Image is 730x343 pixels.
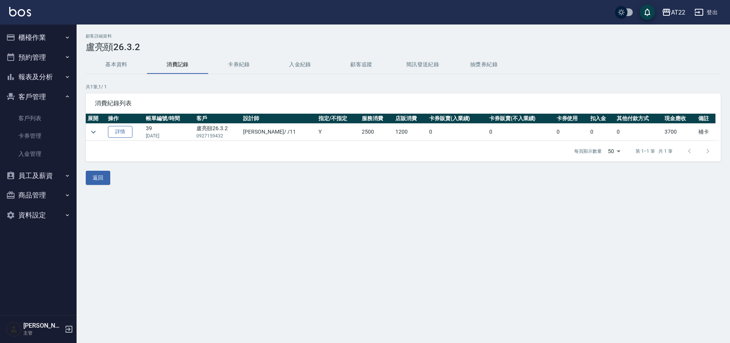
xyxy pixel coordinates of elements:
[241,114,317,124] th: 設計師
[208,56,269,74] button: 卡券紀錄
[427,114,487,124] th: 卡券販賣(入業績)
[6,322,21,337] img: Person
[86,42,721,52] h3: 盧亮頤26.3.2
[635,148,673,155] p: 第 1–1 筆 共 1 筆
[147,56,208,74] button: 消費記錄
[144,114,194,124] th: 帳單編號/時間
[574,148,602,155] p: 每頁顯示數量
[317,114,360,124] th: 指定/不指定
[663,124,696,140] td: 3700
[146,132,193,139] p: [DATE]
[696,124,716,140] td: 補卡
[487,114,555,124] th: 卡券販賣(不入業績)
[3,185,73,205] button: 商品管理
[194,124,241,140] td: 盧亮頤26.3.2
[427,124,487,140] td: 0
[241,124,317,140] td: [PERSON_NAME] / /11
[659,5,688,20] button: AT22
[588,124,615,140] td: 0
[392,56,453,74] button: 簡訊發送紀錄
[3,145,73,163] a: 入金管理
[3,47,73,67] button: 預約管理
[3,109,73,127] a: 客戶列表
[3,67,73,87] button: 報表及分析
[663,114,696,124] th: 現金應收
[3,127,73,145] a: 卡券管理
[555,124,588,140] td: 0
[86,83,721,90] p: 共 1 筆, 1 / 1
[86,34,721,39] h2: 顧客詳細資料
[86,56,147,74] button: 基本資料
[453,56,514,74] button: 抽獎券紀錄
[360,114,394,124] th: 服務消費
[640,5,655,20] button: save
[3,205,73,225] button: 資料設定
[588,114,615,124] th: 扣入金
[194,114,241,124] th: 客戶
[23,322,62,330] h5: [PERSON_NAME]
[3,166,73,186] button: 員工及薪資
[9,7,31,16] img: Logo
[394,124,427,140] td: 1200
[106,114,144,124] th: 操作
[86,171,110,185] button: 返回
[317,124,360,140] td: Y
[671,8,685,17] div: AT22
[86,114,106,124] th: 展開
[95,100,712,107] span: 消費紀錄列表
[555,114,588,124] th: 卡券使用
[23,330,62,336] p: 主管
[605,141,623,162] div: 50
[615,114,663,124] th: 其他付款方式
[144,124,194,140] td: 39
[696,114,716,124] th: 備註
[691,5,721,20] button: 登出
[3,87,73,107] button: 客戶管理
[615,124,663,140] td: 0
[331,56,392,74] button: 顧客追蹤
[360,124,394,140] td: 2500
[3,28,73,47] button: 櫃檯作業
[88,126,99,138] button: expand row
[487,124,555,140] td: 0
[269,56,331,74] button: 入金紀錄
[108,126,132,138] a: 詳情
[196,132,239,139] p: 0927159432
[394,114,427,124] th: 店販消費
